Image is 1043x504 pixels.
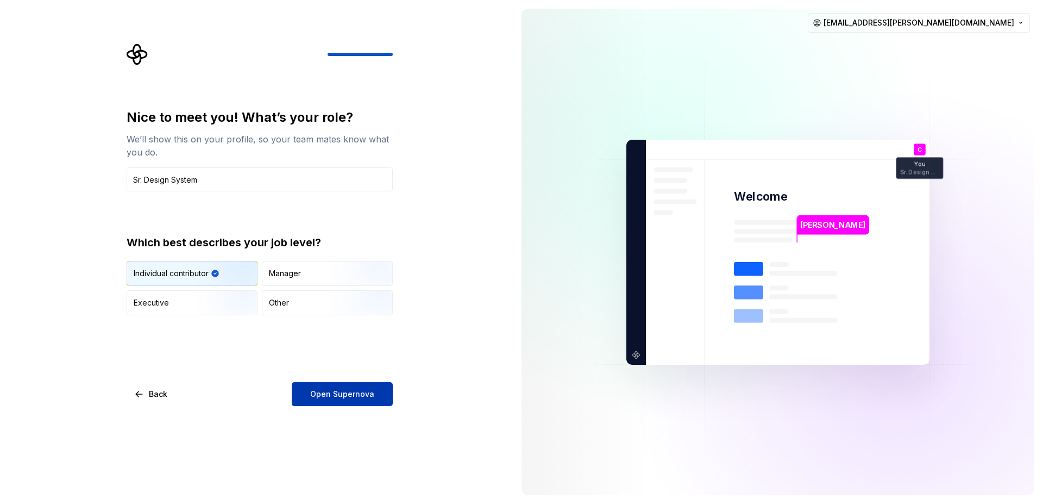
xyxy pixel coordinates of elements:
[808,13,1030,33] button: [EMAIL_ADDRESS][PERSON_NAME][DOMAIN_NAME]
[900,169,939,175] p: Sr. Design System
[127,109,393,126] div: Nice to meet you! What’s your role?
[292,382,393,406] button: Open Supernova
[734,189,787,204] p: Welcome
[127,133,393,159] div: We’ll show this on your profile, so your team mates know what you do.
[310,389,374,400] span: Open Supernova
[914,161,925,167] p: You
[134,297,169,308] div: Executive
[127,43,148,65] svg: Supernova Logo
[800,219,865,231] p: [PERSON_NAME]
[918,146,922,152] p: C
[127,235,393,250] div: Which best describes your job level?
[127,167,393,191] input: Job title
[269,268,301,279] div: Manager
[824,17,1014,28] span: [EMAIL_ADDRESS][PERSON_NAME][DOMAIN_NAME]
[269,297,289,308] div: Other
[134,268,209,279] div: Individual contributor
[149,389,167,400] span: Back
[127,382,177,406] button: Back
